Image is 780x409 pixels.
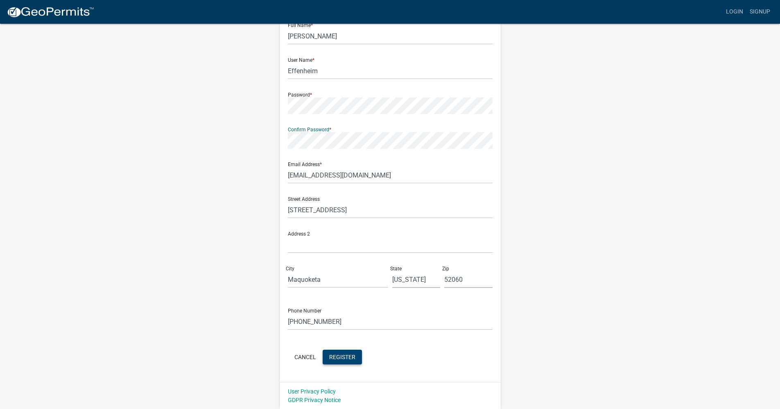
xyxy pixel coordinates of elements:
[323,350,362,364] button: Register
[288,397,341,403] a: GDPR Privacy Notice
[288,388,336,395] a: User Privacy Policy
[288,350,323,364] button: Cancel
[723,4,746,20] a: Login
[329,353,355,360] span: Register
[746,4,773,20] a: Signup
